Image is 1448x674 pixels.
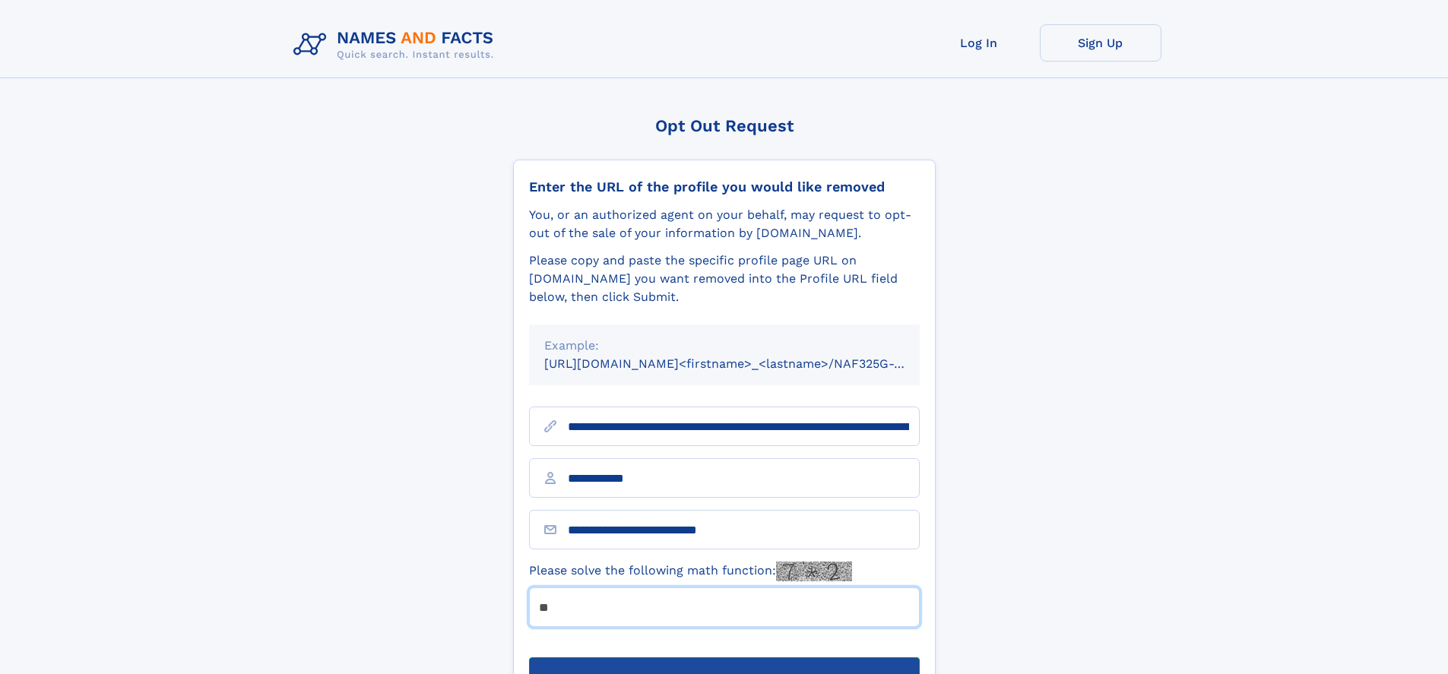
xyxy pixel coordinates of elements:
[544,337,905,355] div: Example:
[1040,24,1161,62] a: Sign Up
[529,206,920,242] div: You, or an authorized agent on your behalf, may request to opt-out of the sale of your informatio...
[529,252,920,306] div: Please copy and paste the specific profile page URL on [DOMAIN_NAME] you want removed into the Pr...
[918,24,1040,62] a: Log In
[287,24,506,65] img: Logo Names and Facts
[529,562,852,581] label: Please solve the following math function:
[513,116,936,135] div: Opt Out Request
[529,179,920,195] div: Enter the URL of the profile you would like removed
[544,356,949,371] small: [URL][DOMAIN_NAME]<firstname>_<lastname>/NAF325G-xxxxxxxx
